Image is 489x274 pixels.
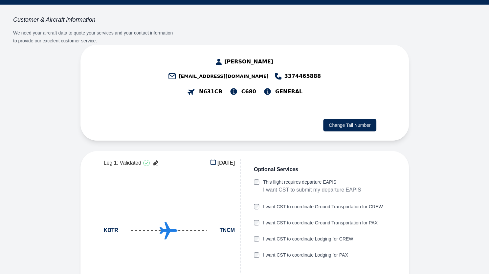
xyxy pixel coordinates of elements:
[104,159,141,167] span: Leg 1: Validated
[263,203,383,210] label: I want CST to coordinate Ground Transportation for CREW
[199,88,222,96] span: N631CB
[13,30,173,43] span: We need your aircraft data to quote your services and your contact information to provide our exc...
[241,88,256,96] span: C680
[254,166,298,173] span: Optional Services
[263,179,361,186] label: This flight requires departure EAPIS
[179,73,268,80] span: [EMAIL_ADDRESS][DOMAIN_NAME]
[13,16,177,24] h3: Customer & Aircraft information
[220,226,235,234] span: TNCM
[263,252,348,259] label: I want CST to coordinate Lodging for PAX
[263,186,361,194] p: I want CST to submit my departure EAPIS
[263,236,353,242] label: I want CST to coordinate Lodging for CREW
[263,219,378,226] label: I want CST to coordinate Ground Transportation for PAX
[104,226,118,234] span: KBTR
[323,119,376,131] button: Change Tail Number
[217,159,235,167] span: [DATE]
[275,88,302,96] span: GENERAL
[224,58,273,66] span: [PERSON_NAME]
[284,72,321,80] span: 3374465888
